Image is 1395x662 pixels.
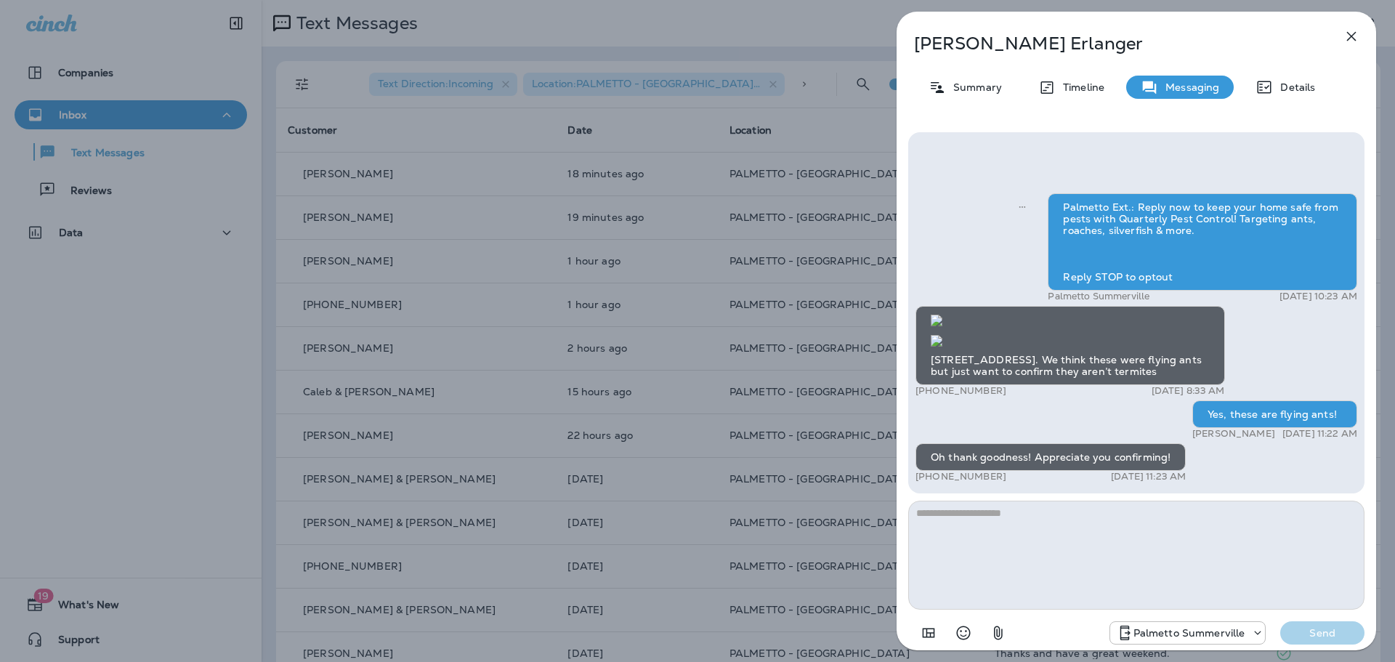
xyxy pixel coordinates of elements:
[1192,428,1275,440] p: [PERSON_NAME]
[1056,81,1104,93] p: Timeline
[915,443,1186,471] div: Oh thank goodness! Appreciate you confirming!
[931,335,942,347] img: twilio-download
[1111,471,1186,483] p: [DATE] 11:23 AM
[1133,627,1245,639] p: Palmetto Summerville
[914,33,1311,54] p: [PERSON_NAME] Erlanger
[915,385,1006,397] p: [PHONE_NUMBER]
[915,306,1225,385] div: [STREET_ADDRESS]. We think these were flying ants but just want to confirm they aren’t termites
[1152,385,1225,397] p: [DATE] 8:33 AM
[946,81,1002,93] p: Summary
[1192,400,1357,428] div: Yes, these are flying ants!
[1279,291,1357,302] p: [DATE] 10:23 AM
[949,618,978,647] button: Select an emoji
[1273,81,1315,93] p: Details
[1048,291,1149,302] p: Palmetto Summerville
[914,618,943,647] button: Add in a premade template
[1158,81,1219,93] p: Messaging
[1110,624,1266,642] div: +1 (843) 594-2691
[915,471,1006,483] p: [PHONE_NUMBER]
[1019,200,1026,213] span: Sent
[931,315,942,326] img: twilio-download
[1282,428,1357,440] p: [DATE] 11:22 AM
[1048,193,1357,291] div: Palmetto Ext.: Reply now to keep your home safe from pests with Quarterly Pest Control! Targeting...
